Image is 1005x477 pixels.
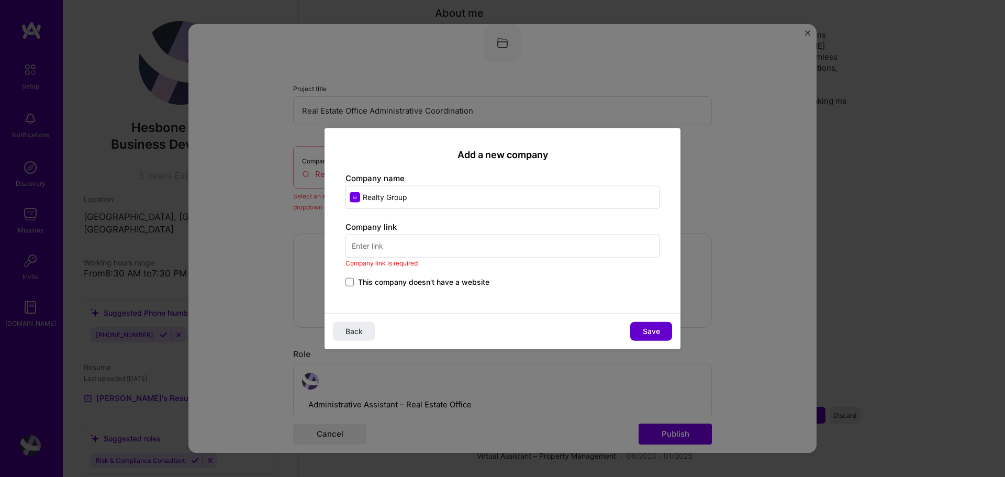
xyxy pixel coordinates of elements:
[333,322,375,341] button: Back
[345,235,660,258] input: Enter link
[345,173,405,183] label: Company name
[345,149,660,160] h2: Add a new company
[630,322,672,341] button: Save
[345,326,363,337] span: Back
[345,186,660,209] input: Enter name
[345,258,660,269] div: Company link is required
[358,277,489,287] span: This company doesn't have a website
[643,326,660,337] span: Save
[345,222,397,232] label: Company link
